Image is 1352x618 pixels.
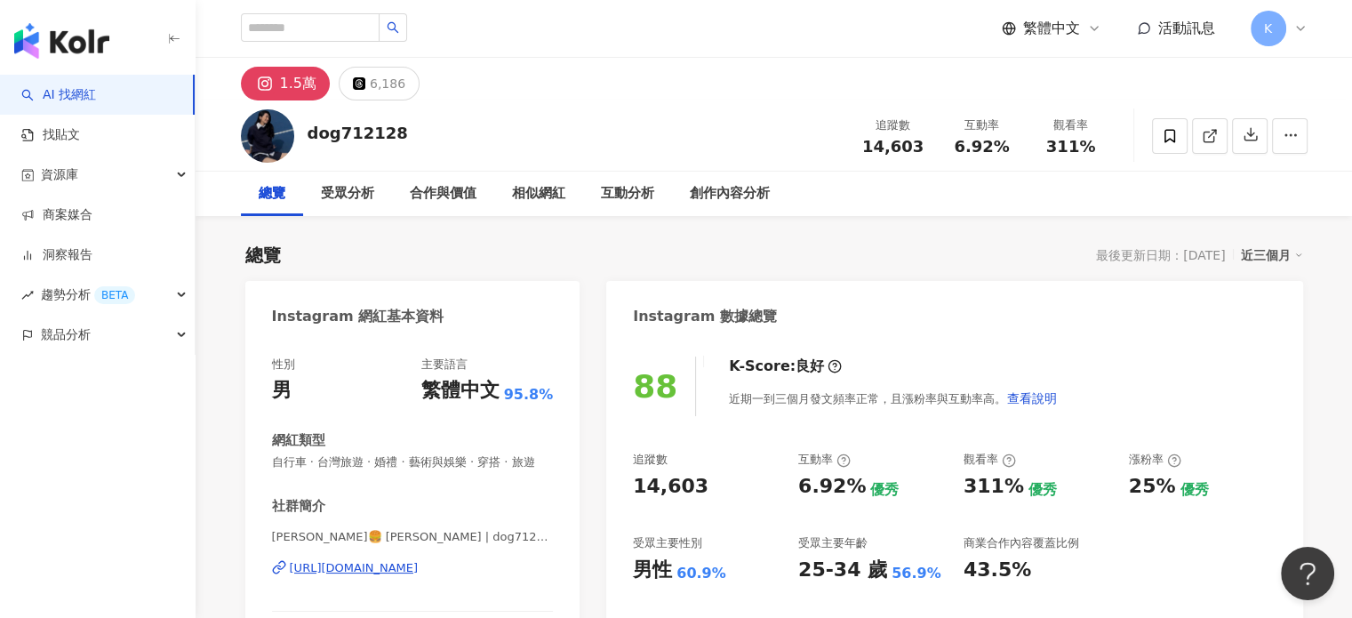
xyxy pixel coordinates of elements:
div: 88 [633,368,677,405]
button: 1.5萬 [241,67,330,100]
div: 近三個月 [1241,244,1303,267]
div: 近期一到三個月發文頻率正常，且漲粉率與互動率高。 [729,381,1058,416]
div: 追蹤數 [860,116,927,134]
div: 互動率 [948,116,1016,134]
div: 60.9% [676,564,726,583]
img: logo [14,23,109,59]
span: 自行車 · 台灣旅遊 · 婚禮 · 藝術與娛樂 · 穿搭 · 旅遊 [272,454,554,470]
iframe: Help Scout Beacon - Open [1281,547,1334,600]
div: 受眾主要年齡 [798,535,868,551]
span: 14,603 [862,137,924,156]
div: 互動率 [798,452,851,468]
div: 創作內容分析 [690,183,770,205]
div: 相似網紅 [512,183,565,205]
div: BETA [94,286,135,304]
span: K [1264,19,1272,38]
div: 優秀 [870,480,899,500]
div: dog712128 [308,122,408,144]
div: 互動分析 [601,183,654,205]
span: 繁體中文 [1023,19,1080,38]
div: 14,603 [633,473,708,501]
div: 網紅類型 [272,431,325,450]
div: 男性 [633,557,672,584]
div: 受眾分析 [321,183,374,205]
div: 總覽 [259,183,285,205]
img: KOL Avatar [241,109,294,163]
div: 優秀 [1180,480,1208,500]
div: 56.9% [892,564,941,583]
span: 95.8% [504,385,554,405]
a: [URL][DOMAIN_NAME] [272,560,554,576]
div: 商業合作內容覆蓋比例 [964,535,1079,551]
button: 查看說明 [1006,381,1058,416]
div: 1.5萬 [280,71,316,96]
div: 總覽 [245,243,281,268]
a: 找貼文 [21,126,80,144]
button: 6,186 [339,67,420,100]
span: search [387,21,399,34]
div: 6,186 [370,71,405,96]
div: Instagram 網紅基本資料 [272,307,444,326]
div: 繁體中文 [421,377,500,405]
a: 商案媒合 [21,206,92,224]
span: 查看說明 [1007,391,1057,405]
div: 觀看率 [964,452,1016,468]
a: 洞察報告 [21,246,92,264]
div: 受眾主要性別 [633,535,702,551]
div: Instagram 數據總覽 [633,307,777,326]
div: 良好 [796,357,824,376]
div: [URL][DOMAIN_NAME] [290,560,419,576]
a: searchAI 找網紅 [21,86,96,104]
div: 漲粉率 [1129,452,1181,468]
span: rise [21,289,34,301]
div: 311% [964,473,1024,501]
span: 競品分析 [41,315,91,355]
span: [PERSON_NAME]🍔 [PERSON_NAME] | dog712128 [272,529,554,545]
div: 6.92% [798,473,866,501]
span: 311% [1046,138,1096,156]
div: 觀看率 [1037,116,1105,134]
div: 主要語言 [421,357,468,373]
div: 最後更新日期：[DATE] [1096,248,1225,262]
div: K-Score : [729,357,842,376]
span: 趨勢分析 [41,275,135,315]
div: 25% [1129,473,1176,501]
div: 性別 [272,357,295,373]
div: 追蹤數 [633,452,668,468]
div: 合作與價值 [410,183,476,205]
div: 社群簡介 [272,497,325,516]
div: 43.5% [964,557,1031,584]
span: 活動訊息 [1158,20,1215,36]
div: 男 [272,377,292,405]
div: 優秀 [1028,480,1057,500]
span: 6.92% [954,138,1009,156]
div: 25-34 歲 [798,557,887,584]
span: 資源庫 [41,155,78,195]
